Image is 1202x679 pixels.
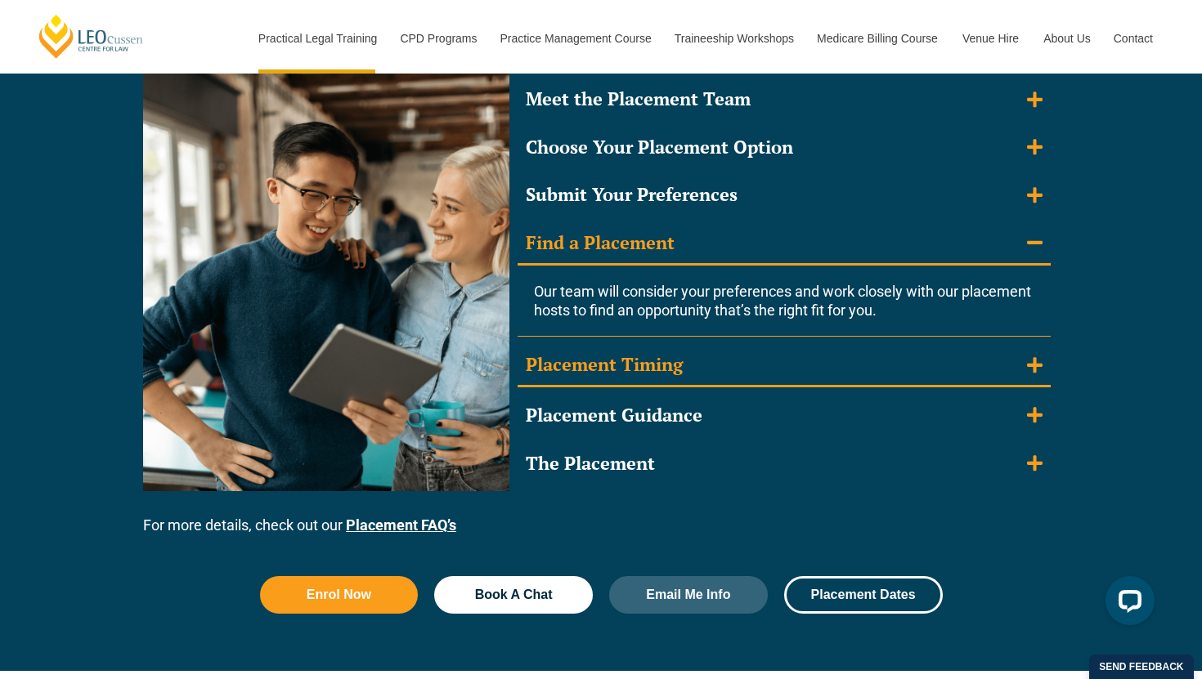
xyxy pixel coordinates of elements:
div: The Placement [526,452,655,476]
a: Book A Chat [434,576,593,614]
summary: Submit Your Preferences [518,175,1051,215]
div: Placement Guidance [526,404,702,427]
div: Find a Placement [526,231,675,255]
div: Accordion. Open links with Enter or Space, close with Escape, and navigate with Arrow Keys [518,79,1051,483]
span: Enrol Now [307,588,371,601]
summary: Placement Timing [518,345,1051,387]
a: Email Me Info [609,576,768,614]
a: Enrol Now [260,576,419,614]
a: CPD Programs [388,3,487,74]
a: Placement Dates [784,576,943,614]
a: Traineeship Workshops [662,3,805,74]
a: Placement FAQ’s [346,516,456,534]
div: Tabs. Open items with Enter or Space, close with Escape and navigate using the Arrow keys. [135,14,1067,500]
div: Meet the Placement Team [526,87,751,111]
span: Email Me Info [646,588,730,601]
span: Book A Chat [475,588,553,601]
a: About Us [1031,3,1101,74]
a: Practical Legal Training [246,3,388,74]
summary: Placement Guidance [518,395,1051,436]
a: Medicare Billing Course [805,3,950,74]
a: Practice Management Course [488,3,662,74]
summary: Meet the Placement Team [518,79,1051,119]
div: Choose Your Placement Option [526,136,793,159]
div: Submit Your Preferences [526,183,738,207]
span: Our team will consider your preferences and work closely with our placement hosts to find an oppo... [534,283,1031,319]
a: Venue Hire [950,3,1031,74]
a: Contact [1101,3,1165,74]
summary: Find a Placement [518,223,1051,266]
span: For more details, check out our [143,516,343,534]
a: [PERSON_NAME] Centre for Law [37,13,146,60]
summary: Choose Your Placement Option [518,127,1051,168]
span: Placement Dates [811,588,916,601]
div: Placement Timing [526,353,683,377]
summary: The Placement [518,444,1051,484]
iframe: LiveChat chat widget [1092,570,1161,638]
